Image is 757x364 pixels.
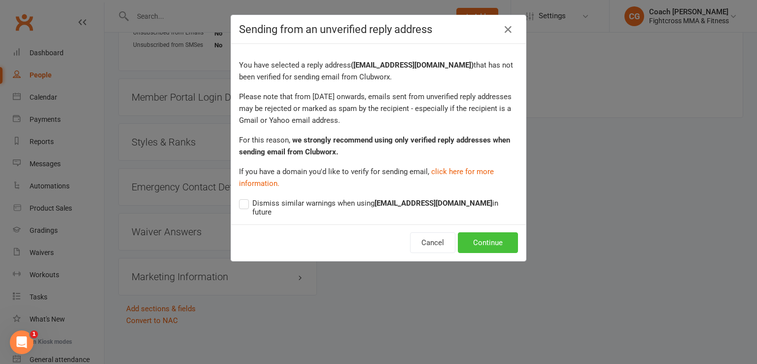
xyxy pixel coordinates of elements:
p: Please note that from [DATE] onwards, emails sent from unverified reply addresses may be rejected... [239,91,518,126]
h4: Sending from an unverified reply address [239,23,518,36]
strong: we strongly recommend using only verified reply addresses when sending email from Clubworx. [239,136,510,156]
span: 1 [30,330,38,338]
button: Continue [458,232,518,253]
iframe: Intercom live chat [10,330,34,354]
span: Dismiss similar warnings when using in future [252,197,518,217]
p: For this reason, [239,134,518,158]
strong: [EMAIL_ADDRESS][DOMAIN_NAME] [375,199,492,208]
p: If you have a domain you'd like to verify for sending email, [239,166,518,189]
button: Cancel [410,232,455,253]
strong: ( [EMAIL_ADDRESS][DOMAIN_NAME] ) [351,61,474,70]
a: Close [500,22,516,37]
p: You have selected a reply address that has not been verified for sending email from Clubworx. [239,59,518,83]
